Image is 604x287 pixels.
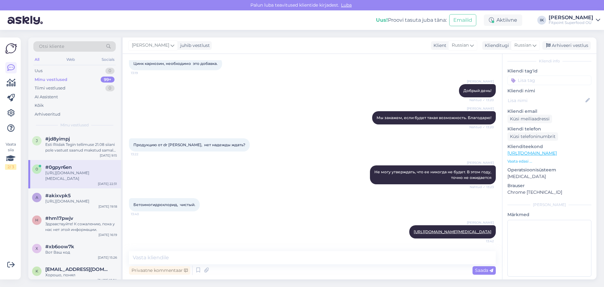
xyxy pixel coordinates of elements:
[36,195,38,200] span: a
[100,153,117,158] div: [DATE] 9:15
[467,79,494,84] span: [PERSON_NAME]
[39,43,64,50] span: Otsi kliente
[65,55,76,64] div: Web
[449,14,476,26] button: Emailid
[131,212,154,216] span: 13:40
[414,229,491,234] a: [URL][DOMAIN_NAME][MEDICAL_DATA]
[507,68,591,74] p: Kliendi tag'id
[35,77,67,83] div: Minu vestlused
[484,14,522,26] div: Aktiivne
[45,164,72,170] span: #0gpyr6en
[507,88,591,94] p: Kliendi nimi
[467,220,494,225] span: [PERSON_NAME]
[36,246,38,251] span: x
[514,42,531,49] span: Russian
[507,132,558,141] div: Küsi telefoninumbrit
[376,17,388,23] b: Uus!
[98,278,117,283] div: [DATE] 13:30
[133,142,245,147] span: Продукцию от dr [PERSON_NAME], нет надежды ждать?
[507,76,591,85] input: Lisa tag
[339,2,354,8] span: Luba
[35,102,44,109] div: Kõik
[482,42,509,49] div: Klienditugi
[507,158,591,164] p: Vaata edasi ...
[35,218,38,222] span: h
[45,193,71,198] span: #akixvpk5
[5,164,16,170] div: 2 / 3
[549,15,593,20] div: [PERSON_NAME]
[507,211,591,218] p: Märkmed
[133,202,195,207] span: Бетоиногидрохлорид, чистый.
[33,55,41,64] div: All
[5,141,16,170] div: Vaata siia
[60,122,89,128] span: Minu vestlused
[98,204,117,209] div: [DATE] 19:18
[507,143,591,150] p: Klienditeekond
[131,152,154,157] span: 13:22
[467,160,494,165] span: [PERSON_NAME]
[45,142,117,153] div: Esti Riidak Tegin tellimuse 21.08 siiani pole vastust saanud makstud samal päeval
[431,42,446,49] div: Klient
[129,266,190,275] div: Privaatne kommentaar
[105,68,115,74] div: 0
[5,43,17,55] img: Askly Logo
[45,244,74,250] span: #xb6oow7k
[507,58,591,64] div: Kliendi info
[45,221,117,232] div: Здравствуйте! К сожалению, пока у нас нет этой информации.
[133,61,218,66] span: Цинк карнозин, необходимо это добавка.
[469,125,494,129] span: Nähtud ✓ 13:20
[507,189,591,196] p: Chrome [TECHNICAL_ID]
[178,42,210,49] div: juhib vestlust
[470,185,494,189] span: Nähtud ✓ 13:23
[549,20,593,25] div: Fitpoint Superfood OÜ
[467,106,494,111] span: [PERSON_NAME]
[35,68,42,74] div: Uus
[508,97,584,104] input: Lisa nimi
[374,169,492,180] span: Не могу утверждать, что ее никогда не будет. В этом году, точно не ожидается
[35,94,58,100] div: AI Assistent
[35,111,60,118] div: Arhiveeritud
[475,267,493,273] span: Saada
[549,15,600,25] a: [PERSON_NAME]Fitpoint Superfood OÜ
[452,42,469,49] span: Russian
[36,269,38,273] span: k
[45,272,117,278] div: Хорошо, понял
[98,255,117,260] div: [DATE] 15:26
[507,108,591,115] p: Kliendi email
[542,41,591,50] div: Arhiveeri vestlus
[507,173,591,180] p: [MEDICAL_DATA]
[376,16,447,24] div: Proovi tasuta juba täna:
[36,167,38,171] span: 0
[45,136,70,142] span: #jd8yimpj
[101,77,115,83] div: 99+
[35,85,65,91] div: Tiimi vestlused
[507,167,591,173] p: Operatsioonisüsteem
[105,85,115,91] div: 0
[507,150,557,156] a: [URL][DOMAIN_NAME]
[463,88,491,93] span: Добрый день!
[470,239,494,244] span: 13:42
[131,71,154,75] span: 13:19
[45,250,117,255] div: Вот Ваш код
[100,55,116,64] div: Socials
[537,16,546,25] div: IK
[507,126,591,132] p: Kliendi telefon
[132,42,169,49] span: [PERSON_NAME]
[36,138,38,143] span: j
[45,215,73,221] span: #hm17pwjv
[45,198,117,204] div: [URL][DOMAIN_NAME]
[507,115,552,123] div: Küsi meiliaadressi
[469,98,494,102] span: Nähtud ✓ 13:20
[98,181,117,186] div: [DATE] 22:31
[377,115,491,120] span: Мы закажем, если будет такая возможность. Благодарю!
[45,267,111,272] span: kashevarov2003@inbox.ru
[507,202,591,208] div: [PERSON_NAME]
[45,170,117,181] div: [URL][DOMAIN_NAME][MEDICAL_DATA]
[98,232,117,237] div: [DATE] 16:19
[507,182,591,189] p: Brauser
